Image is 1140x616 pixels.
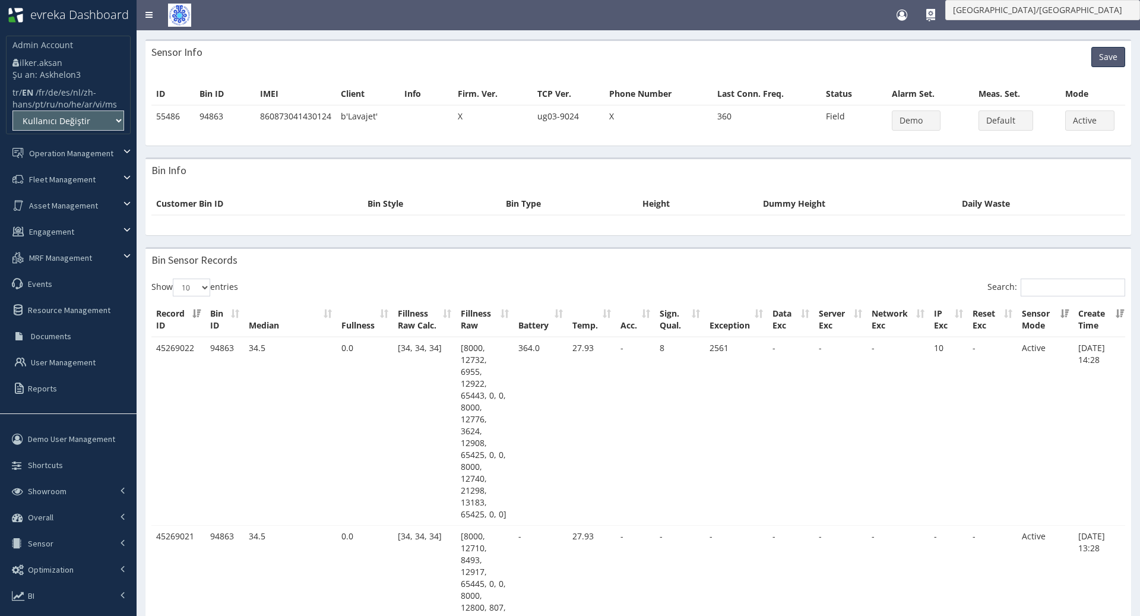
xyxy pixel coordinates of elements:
th: Height [638,193,758,215]
td: b'Lavajet' [336,105,400,135]
td: X [604,105,712,135]
td: - [867,337,929,526]
span: Demo User Management [28,434,115,444]
button: Default [978,110,1033,131]
span: Engagement [29,226,74,237]
td: [DATE] 14:28 [1073,337,1129,526]
th: Bin Type [501,193,638,215]
th: Fillness Raw Calc.: activate to sort column ascending [393,303,456,337]
a: pt [35,99,43,110]
td: - [968,337,1017,526]
td: 10 [929,337,968,526]
b: EN [22,87,33,98]
a: vi [96,99,102,110]
th: Create Time: activate to sort column ascending [1073,303,1129,337]
th: Exception: activate to sort column ascending [705,303,768,337]
a: de [48,87,58,98]
h3: Bin Info [151,165,186,176]
span: MRF Management [29,252,92,263]
label: Search: [987,279,1125,296]
th: Acc.: activate to sort column ascending [616,303,655,337]
th: Meas. Set. [974,83,1060,105]
a: ms [105,99,117,110]
th: Info [400,83,453,105]
td: 364.0 [514,337,568,526]
td: 860873041430124 [255,105,336,135]
h3: Sensor Info [151,47,202,58]
td: 94863 [195,105,256,135]
a: Documents [3,323,137,349]
th: Daily Waste [957,193,1125,215]
th: IP Exc: activate to sort column ascending [929,303,968,337]
a: zh-hans [12,87,96,110]
th: Client [336,83,400,105]
th: Firm. Ver. [453,83,533,105]
th: Bin ID: activate to sort column ascending [205,303,244,337]
td: 8 [655,337,705,526]
th: TCP Ver. [533,83,604,105]
th: Last Conn. Freq. [712,83,821,105]
th: Bin ID [195,83,256,105]
td: X [453,105,533,135]
th: IMEI [255,83,336,105]
a: he [71,99,81,110]
th: Dummy Height [758,193,957,215]
span: Default [986,115,1018,127]
td: [8000, 12732, 6955, 12922, 65443, 0, 0, 8000, 12776, 3624, 12908, 65425, 0, 0, 8000, 12740, 21298... [456,337,514,526]
td: 27.93 [568,337,616,526]
span: evreka Dashboard [30,7,129,23]
span: Resource Management [28,305,110,315]
td: ug03-9024 [533,105,604,135]
a: ar [84,99,93,110]
span: Sensor [28,538,53,549]
td: - [814,337,867,526]
span: Optimization [28,564,74,575]
th: Status [821,83,888,105]
a: es [61,87,70,98]
td: 34.5 [244,337,337,526]
a: nl [73,87,81,98]
p: Admin Account [12,39,81,51]
span: [GEOGRAPHIC_DATA]/[GEOGRAPHIC_DATA] [953,4,1125,16]
td: 2561 [705,337,768,526]
h3: Bin Sensor Records [151,255,237,266]
th: Fullness: activate to sort column ascending [337,303,393,337]
td: 45269022 [151,337,205,526]
td: - [768,337,813,526]
td: [34, 34, 34] [393,337,456,526]
input: Search: [1021,279,1125,296]
span: Active [1073,115,1099,127]
th: Phone Number [604,83,712,105]
th: Sign. Qual.: activate to sort column ascending [655,303,705,337]
span: BI [28,590,34,601]
span: Events [28,279,52,289]
td: - [616,337,655,526]
th: Record ID: activate to sort column ascending [151,303,205,337]
th: Server Exc: activate to sort column ascending [814,303,867,337]
td: Active [1017,337,1073,526]
th: Customer Bin ID [151,193,363,215]
a: ru [46,99,55,110]
button: Demo [892,110,940,131]
span: User Management [31,357,96,368]
th: ID [151,83,195,105]
td: 0.0 [337,337,393,526]
td: 94863 [205,337,244,526]
span: Demo [900,115,925,127]
th: Sensor Mode: activate to sort column ascending [1017,303,1073,337]
span: Fleet Management [29,174,96,185]
th: Bin Style [363,193,501,215]
iframe: JSD widget [1133,610,1140,616]
div: How Do I Use It? [926,9,936,20]
span: Asset Management [29,200,98,211]
th: Data Exc: activate to sort column ascending [768,303,813,337]
th: Battery: activate to sort column ascending [514,303,568,337]
th: Median: activate to sort column ascending [244,303,337,337]
button: Save [1091,47,1125,67]
th: Fillness Raw: activate to sort column ascending [456,303,514,337]
td: Field [821,105,888,135]
a: fr [39,87,45,98]
a: tr [12,87,19,98]
th: Mode [1060,83,1126,105]
label: Show entries [151,279,238,296]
